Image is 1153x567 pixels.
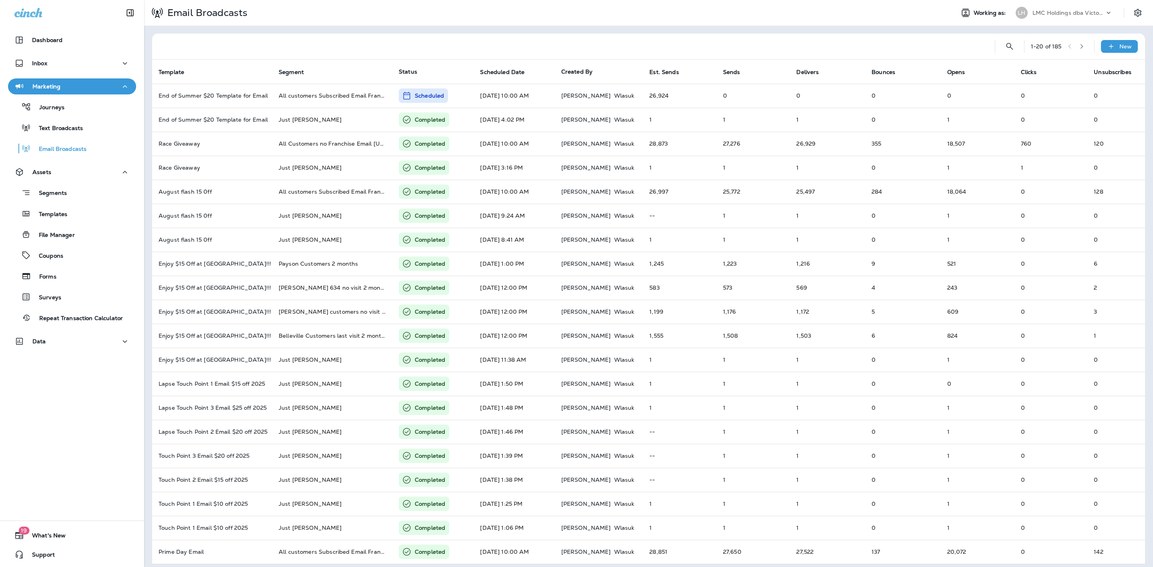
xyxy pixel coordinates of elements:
[561,381,611,387] p: [PERSON_NAME]
[474,252,554,276] td: [DATE] 1:00 PM
[614,477,635,483] p: Wlasuk
[561,309,611,315] p: [PERSON_NAME]
[415,428,445,436] p: Completed
[790,396,865,420] td: 1
[1094,69,1131,76] span: Unsubscribes
[279,380,342,387] span: Just Rob
[717,492,790,516] td: 1
[415,140,445,148] p: Completed
[1021,428,1025,435] span: 0
[8,333,136,349] button: Data
[159,68,195,76] span: Template
[159,140,266,147] p: Race Giveaway
[8,547,136,563] button: Support
[1119,43,1132,50] p: New
[561,357,611,363] p: [PERSON_NAME]
[279,452,342,459] span: Just Rob
[279,476,342,483] span: Just Rob
[1087,204,1145,228] td: 0
[790,132,865,156] td: 26,929
[1087,492,1145,516] td: 0
[31,232,75,239] p: File Manager
[561,405,611,411] p: [PERSON_NAME]
[32,37,62,43] p: Dashboard
[796,68,829,76] span: Delivers
[717,420,790,444] td: 1
[32,169,51,175] p: Assets
[1087,300,1145,324] td: 3
[947,68,976,76] span: Opens
[32,338,46,345] p: Data
[1021,164,1023,171] span: Click rate:100% (Clicks/Opens)
[415,356,445,364] p: Completed
[643,228,717,252] td: 1
[1087,180,1145,204] td: 128
[614,309,635,315] p: Wlasuk
[159,381,266,387] p: Lapse Touch Point 1 Email $15 off 2025
[415,500,445,508] p: Completed
[1021,476,1025,483] span: 0
[1021,236,1025,243] span: 0
[865,180,941,204] td: 284
[790,372,865,396] td: 1
[279,212,342,219] span: Just Rob
[279,188,432,195] span: All customers Subscribed Email Franchise visit 2 month
[947,92,951,99] span: 0
[790,204,865,228] td: 1
[947,308,958,315] span: Open rate:52% (Opens/Sends)
[643,132,717,156] td: 28,873
[717,108,790,132] td: 1
[614,212,635,219] p: Wlasuk
[614,164,635,171] p: Wlasuk
[947,188,966,195] span: Open rate:70% (Opens/Sends)
[561,212,611,219] p: [PERSON_NAME]
[8,309,136,326] button: Repeat Transaction Calculator
[279,356,342,363] span: Just Rob
[717,204,790,228] td: 1
[279,92,432,99] span: All customers Subscribed Email Franchise visit 2 month
[415,92,444,100] p: Scheduled
[159,333,266,339] p: Enjoy $15 Off at Victory Lane!!!
[790,444,865,468] td: 1
[415,212,445,220] p: Completed
[474,204,554,228] td: [DATE] 9:24 AM
[8,98,136,115] button: Journeys
[643,348,717,372] td: 1
[159,285,266,291] p: Enjoy $15 Off at Victory Lane!!!
[865,444,941,468] td: 0
[561,92,611,99] p: [PERSON_NAME]
[947,140,965,147] span: Open rate:68% (Opens/Sends)
[279,284,390,291] span: Jackson 634 no visit 2 months
[865,324,941,348] td: 6
[159,453,266,459] p: Touch Point 3 Email $20 off 2025
[643,300,717,324] td: 1,199
[1087,156,1145,180] td: 0
[31,125,83,132] p: Text Broadcasts
[614,140,635,147] p: Wlasuk
[614,236,635,243] p: Wlasuk
[279,116,342,123] span: Just Rob
[474,228,554,252] td: [DATE] 8:41 AM
[8,55,136,71] button: Inbox
[31,190,67,198] p: Segments
[159,69,184,76] span: Template
[415,404,445,412] p: Completed
[717,252,790,276] td: 1,223
[32,60,47,66] p: Inbox
[159,92,266,99] p: End of Summer $20 Template for Email
[790,324,865,348] td: 1,503
[614,405,635,411] p: Wlasuk
[717,444,790,468] td: 1
[24,532,66,542] span: What's New
[790,492,865,516] td: 1
[1021,188,1025,195] span: 0
[717,276,790,300] td: 573
[279,308,408,315] span: Florence customers no visit 2 months
[159,405,266,411] p: Lapse Touch Point 3 Email $25 off 2025
[1032,10,1105,16] p: LMC Holdings dba Victory Lane Quick Oil Change
[865,420,941,444] td: 0
[865,84,941,108] td: 0
[1002,38,1018,54] button: Search Email Broadcasts
[790,348,865,372] td: 1
[8,184,136,201] button: Segments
